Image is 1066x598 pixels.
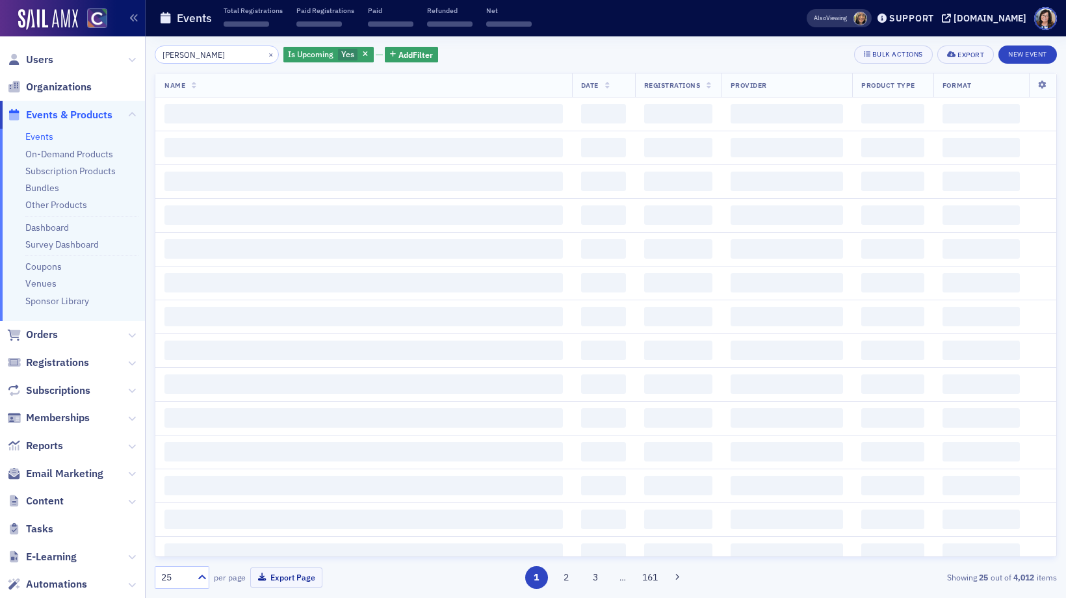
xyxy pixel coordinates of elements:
[581,81,599,90] span: Date
[7,80,92,94] a: Organizations
[731,81,767,90] span: Provider
[398,49,433,60] span: Add Filter
[644,138,712,157] span: ‌
[7,439,63,453] a: Reports
[224,6,283,15] p: Total Registrations
[7,53,53,67] a: Users
[731,543,844,563] span: ‌
[26,577,87,591] span: Automations
[731,510,844,529] span: ‌
[296,6,354,15] p: Paid Registrations
[731,408,844,428] span: ‌
[581,510,626,529] span: ‌
[25,278,57,289] a: Venues
[164,104,563,123] span: ‌
[861,172,924,191] span: ‌
[644,205,712,225] span: ‌
[644,307,712,326] span: ‌
[7,577,87,591] a: Automations
[942,374,1020,394] span: ‌
[581,341,626,360] span: ‌
[861,374,924,394] span: ‌
[731,476,844,495] span: ‌
[7,494,64,508] a: Content
[581,543,626,563] span: ‌
[977,571,991,583] strong: 25
[861,273,924,292] span: ‌
[942,476,1020,495] span: ‌
[861,104,924,123] span: ‌
[581,476,626,495] span: ‌
[644,81,701,90] span: Registrations
[486,6,532,15] p: Net
[644,543,712,563] span: ‌
[25,239,99,250] a: Survey Dashboard
[731,172,844,191] span: ‌
[164,510,563,529] span: ‌
[861,510,924,529] span: ‌
[584,566,607,589] button: 3
[861,543,924,563] span: ‌
[942,104,1020,123] span: ‌
[644,273,712,292] span: ‌
[7,550,77,564] a: E-Learning
[581,374,626,394] span: ‌
[1011,571,1037,583] strong: 4,012
[164,205,563,225] span: ‌
[427,21,473,27] span: ‌
[7,108,112,122] a: Events & Products
[644,341,712,360] span: ‌
[861,442,924,461] span: ‌
[853,12,867,25] span: Lauren Standiford
[224,21,269,27] span: ‌
[25,165,116,177] a: Subscription Products
[7,467,103,481] a: Email Marketing
[7,411,90,425] a: Memberships
[581,408,626,428] span: ‌
[25,131,53,142] a: Events
[427,6,473,15] p: Refunded
[525,566,548,589] button: 1
[581,172,626,191] span: ‌
[942,205,1020,225] span: ‌
[26,356,89,370] span: Registrations
[265,48,277,60] button: ×
[296,21,342,27] span: ‌
[644,408,712,428] span: ‌
[164,239,563,259] span: ‌
[731,138,844,157] span: ‌
[889,12,934,24] div: Support
[25,199,87,211] a: Other Products
[164,408,563,428] span: ‌
[26,411,90,425] span: Memberships
[7,328,58,342] a: Orders
[87,8,107,29] img: SailAMX
[872,51,923,58] div: Bulk Actions
[26,467,103,481] span: Email Marketing
[731,341,844,360] span: ‌
[26,522,53,536] span: Tasks
[155,45,279,64] input: Search…
[644,239,712,259] span: ‌
[581,239,626,259] span: ‌
[164,442,563,461] span: ‌
[581,273,626,292] span: ‌
[177,10,212,26] h1: Events
[78,8,107,31] a: View Homepage
[814,14,847,23] span: Viewing
[288,49,333,59] span: Is Upcoming
[731,104,844,123] span: ‌
[942,307,1020,326] span: ‌
[861,81,915,90] span: Product Type
[731,442,844,461] span: ‌
[937,45,994,64] button: Export
[554,566,577,589] button: 2
[26,53,53,67] span: Users
[644,442,712,461] span: ‌
[861,408,924,428] span: ‌
[942,14,1031,23] button: [DOMAIN_NAME]
[368,21,413,27] span: ‌
[942,239,1020,259] span: ‌
[814,14,826,22] div: Also
[164,273,563,292] span: ‌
